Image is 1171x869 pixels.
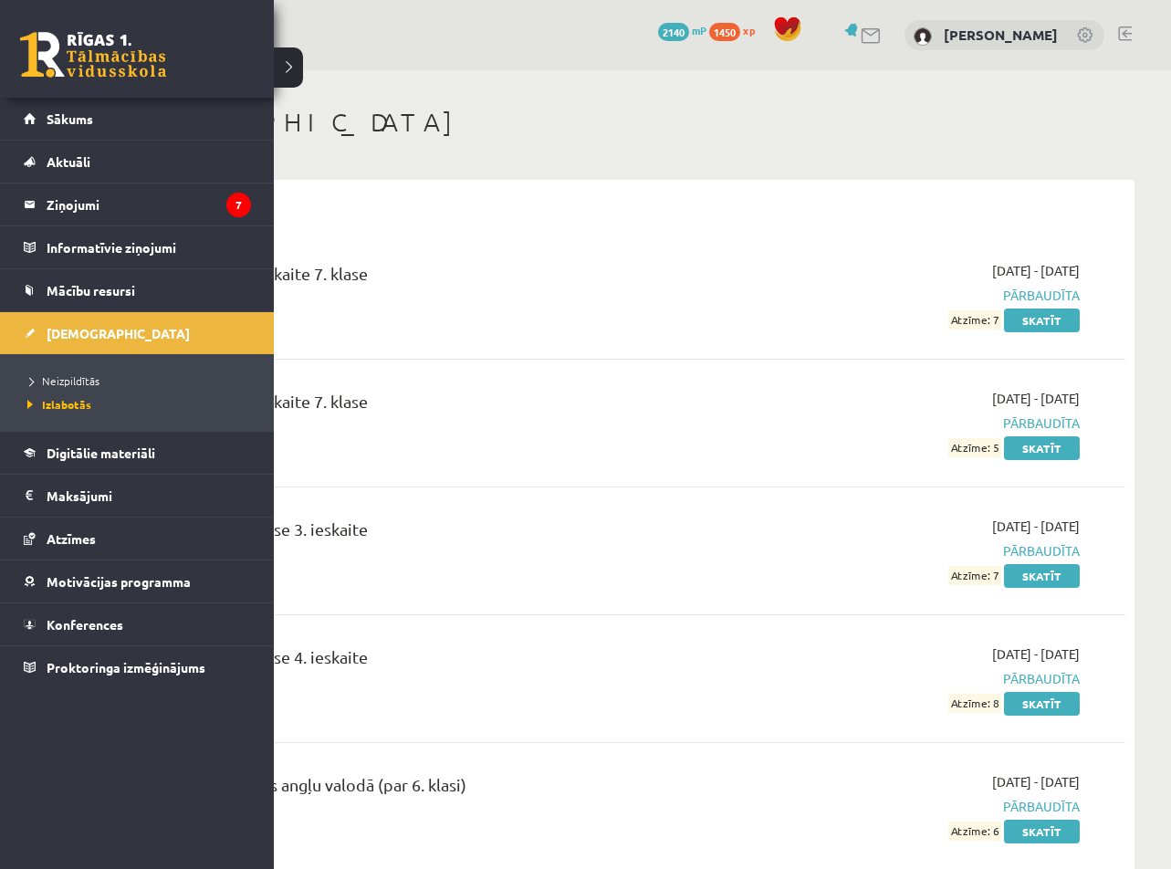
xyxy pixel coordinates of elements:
span: Atzīme: 8 [948,694,1001,713]
span: 2140 [658,23,689,41]
div: Diagnostikas darbs angļu valodā (par 6. klasi) [137,772,757,806]
span: 1450 [709,23,740,41]
a: Maksājumi [24,475,251,517]
a: 2140 mP [658,23,706,37]
img: Eduards Mārcis Ulmanis [914,27,932,46]
a: [PERSON_NAME] [944,26,1058,44]
div: Angļu valoda 7. klase 3. ieskaite [137,517,757,550]
a: Informatīvie ziņojumi [24,226,251,268]
a: [DEMOGRAPHIC_DATA] [24,312,251,354]
span: Izlabotās [23,397,91,412]
a: Mācību resursi [24,269,251,311]
a: Skatīt [1004,820,1080,843]
div: Angļu valoda 7. klase 4. ieskaite [137,644,757,678]
span: Konferences [47,616,123,633]
a: Atzīmes [24,518,251,560]
a: Proktoringa izmēģinājums [24,646,251,688]
legend: Ziņojumi [47,183,251,225]
a: Skatīt [1004,436,1080,460]
a: Rīgas 1. Tālmācības vidusskola [20,32,166,78]
div: Angļu valoda 1. ieskaite 7. klase [137,261,757,295]
div: Angļu valoda 2. ieskaite 7. klase [137,389,757,423]
a: Ziņojumi7 [24,183,251,225]
a: Aktuāli [24,141,251,183]
span: [DATE] - [DATE] [992,517,1080,536]
span: [DEMOGRAPHIC_DATA] [47,325,190,341]
legend: Maksājumi [47,475,251,517]
span: [DATE] - [DATE] [992,772,1080,791]
span: Aktuāli [47,153,90,170]
span: Mācību resursi [47,282,135,298]
span: xp [743,23,755,37]
span: Sākums [47,110,93,127]
span: Atzīmes [47,530,96,547]
span: [DATE] - [DATE] [992,389,1080,408]
a: Skatīt [1004,564,1080,588]
a: Motivācijas programma [24,560,251,602]
span: mP [692,23,706,37]
span: Digitālie materiāli [47,445,155,461]
h1: [DEMOGRAPHIC_DATA] [110,107,1134,138]
a: Skatīt [1004,309,1080,332]
span: Pārbaudīta [784,669,1080,688]
span: [DATE] - [DATE] [992,261,1080,280]
span: Pārbaudīta [784,286,1080,305]
a: Skatīt [1004,692,1080,716]
span: Proktoringa izmēģinājums [47,659,205,675]
span: Atzīme: 6 [948,822,1001,841]
span: Atzīme: 5 [948,438,1001,457]
span: [DATE] - [DATE] [992,644,1080,664]
a: 1450 xp [709,23,764,37]
span: Motivācijas programma [47,573,191,590]
span: Atzīme: 7 [948,566,1001,585]
a: Izlabotās [23,396,256,413]
i: 7 [226,193,251,217]
span: Pārbaudīta [784,797,1080,816]
span: Pārbaudīta [784,541,1080,560]
span: Atzīme: 7 [948,310,1001,330]
span: Pārbaudīta [784,414,1080,433]
a: Neizpildītās [23,372,256,389]
a: Sākums [24,98,251,140]
legend: Informatīvie ziņojumi [47,226,251,268]
span: Neizpildītās [23,373,99,388]
a: Konferences [24,603,251,645]
a: Digitālie materiāli [24,432,251,474]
